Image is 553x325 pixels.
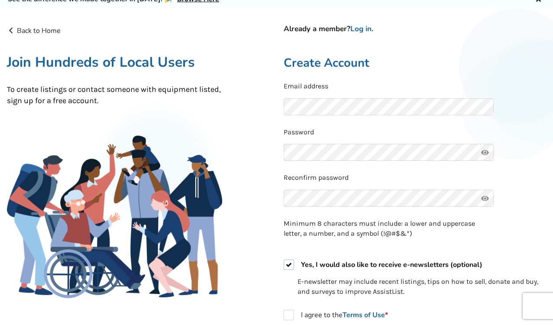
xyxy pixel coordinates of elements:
h1: Join Hundreds of Local Users [7,53,222,71]
h4: Already a member? . [284,24,547,34]
p: Minimum 8 characters must include: a lower and uppercase letter, a number, and a symbol (!@#$&*) [284,219,494,239]
p: E-newsletter may include recent listings, tips on how to sell, donate and buy, and surveys to imp... [298,277,547,297]
a: Terms of Use* [343,310,388,320]
strong: Yes, I would also like to receive e-newsletters (optional) [301,260,482,270]
h2: Create Account [284,55,547,71]
img: Family Gathering [7,136,222,298]
p: Reconfirm password [284,173,547,183]
a: Back to Home [7,26,61,36]
a: Log in [350,24,372,34]
p: To create listings or contact someone with equipment listed, sign up for a free account. [7,84,222,106]
p: Password [284,127,547,137]
label: I agree to the [284,310,388,320]
p: Email address [284,81,547,91]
